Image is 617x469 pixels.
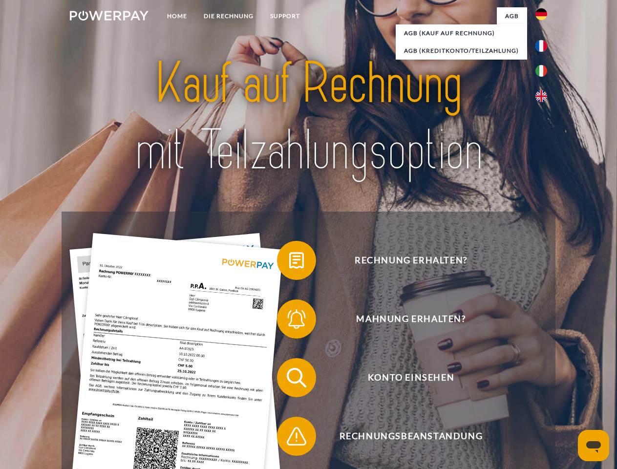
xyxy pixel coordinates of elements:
a: AGB (Kauf auf Rechnung) [396,24,527,42]
img: logo-powerpay-white.svg [70,11,149,21]
button: Konto einsehen [277,358,531,397]
a: SUPPORT [262,7,308,25]
a: AGB (Kreditkonto/Teilzahlung) [396,42,527,60]
img: it [535,65,547,77]
img: title-powerpay_de.svg [93,47,524,187]
img: qb_warning.svg [284,424,309,448]
img: qb_bill.svg [284,248,309,273]
button: Rechnung erhalten? [277,241,531,280]
a: Home [159,7,195,25]
span: Konto einsehen [291,358,531,397]
a: DIE RECHNUNG [195,7,262,25]
button: Rechnungsbeanstandung [277,417,531,456]
span: Rechnung erhalten? [291,241,531,280]
a: agb [497,7,527,25]
img: fr [535,40,547,52]
img: qb_search.svg [284,365,309,390]
span: Rechnungsbeanstandung [291,417,531,456]
img: qb_bell.svg [284,307,309,331]
iframe: Schaltfläche zum Öffnen des Messaging-Fensters [578,430,609,461]
button: Mahnung erhalten? [277,299,531,339]
img: de [535,8,547,20]
span: Mahnung erhalten? [291,299,531,339]
img: en [535,90,547,102]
